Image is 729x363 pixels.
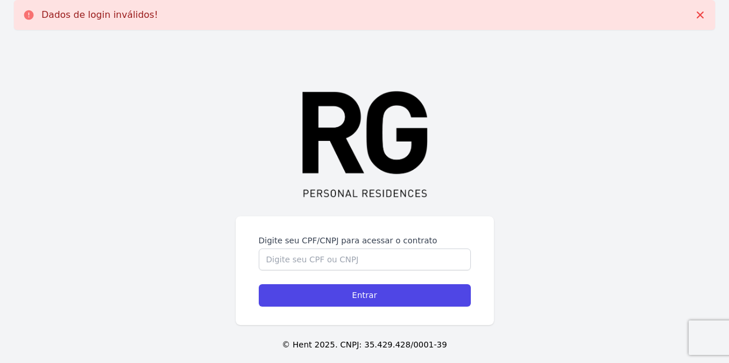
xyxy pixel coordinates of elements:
p: © Hent 2025. CNPJ: 35.429.428/0001-39 [18,339,711,351]
p: Dados de login inválidos! [41,9,158,21]
input: Entrar [259,284,471,307]
input: Digite seu CPF ou CNPJ [259,249,471,270]
label: Digite seu CPF/CNPJ para acessar o contrato [259,235,471,246]
img: logo%20RG%20preto.png [301,90,428,198]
